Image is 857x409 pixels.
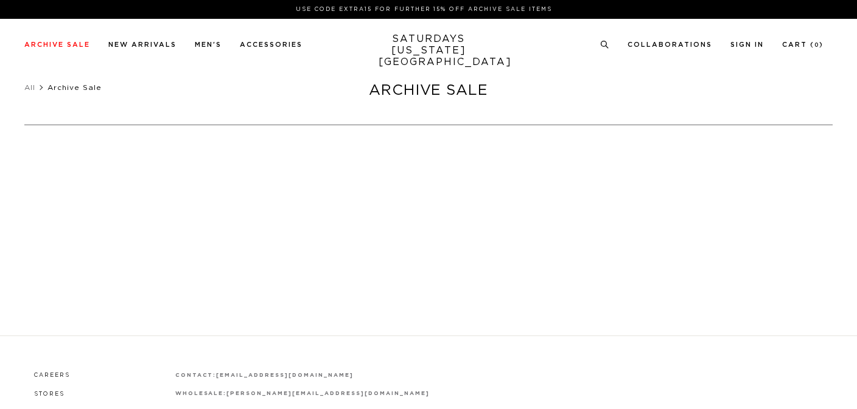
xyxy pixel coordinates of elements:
a: New Arrivals [108,41,177,48]
a: Stores [34,391,65,397]
small: 0 [814,43,819,48]
a: Collaborations [628,41,712,48]
a: [EMAIL_ADDRESS][DOMAIN_NAME] [216,373,353,378]
strong: wholesale: [175,391,227,396]
strong: contact: [175,373,217,378]
span: Archive Sale [47,84,102,91]
a: All [24,84,35,91]
a: Men's [195,41,222,48]
a: [PERSON_NAME][EMAIL_ADDRESS][DOMAIN_NAME] [226,391,429,396]
a: Sign In [730,41,764,48]
a: Cart (0) [782,41,824,48]
a: Careers [34,373,70,378]
p: Use Code EXTRA15 for Further 15% Off Archive Sale Items [29,5,819,14]
a: Accessories [240,41,303,48]
a: SATURDAYS[US_STATE][GEOGRAPHIC_DATA] [379,33,479,68]
a: Archive Sale [24,41,90,48]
